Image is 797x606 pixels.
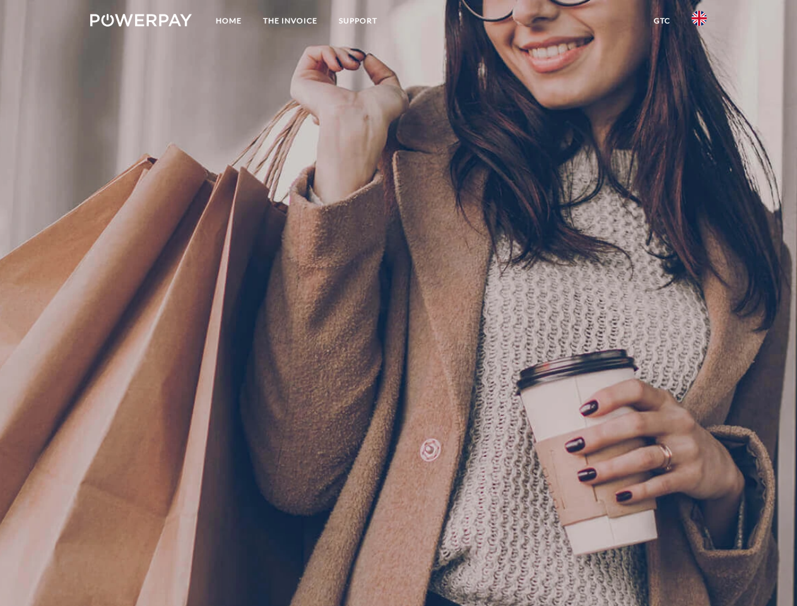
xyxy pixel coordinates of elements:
[252,9,328,32] a: THE INVOICE
[328,9,388,32] a: Support
[205,9,252,32] a: Home
[643,9,681,32] a: GTC
[90,14,192,27] img: logo-powerpay-white.svg
[692,11,707,26] img: en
